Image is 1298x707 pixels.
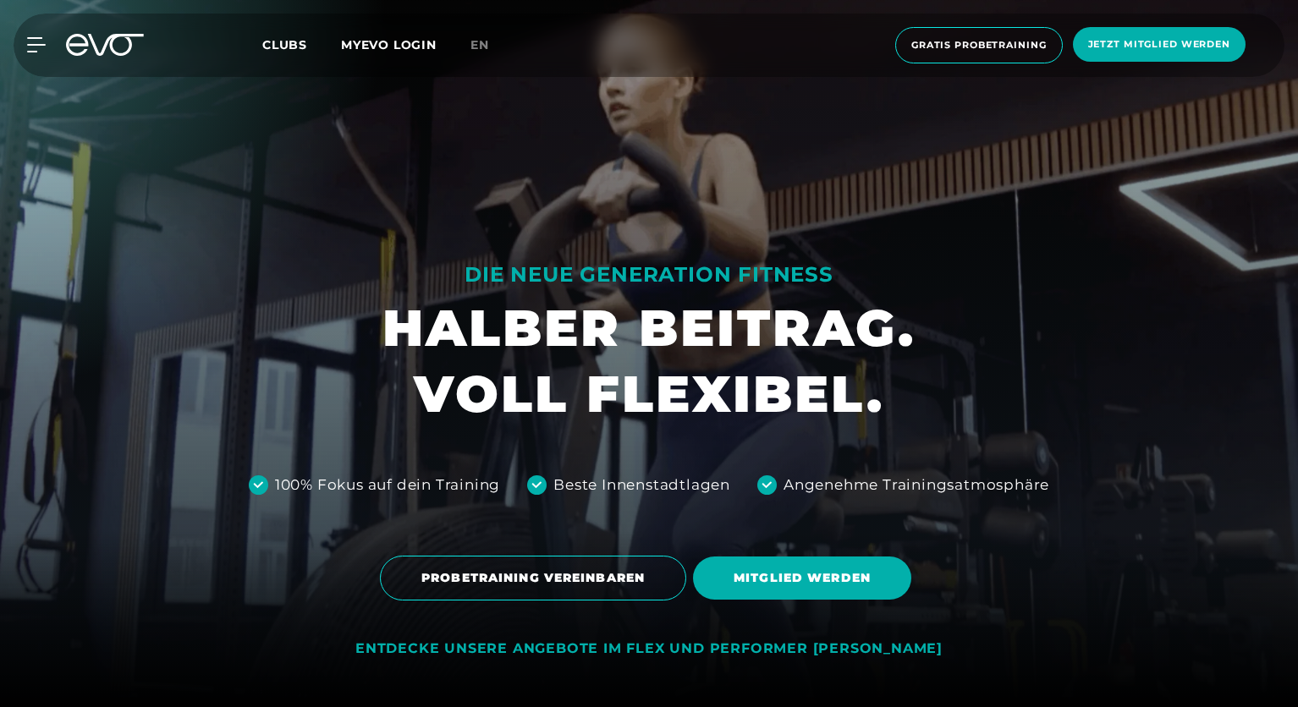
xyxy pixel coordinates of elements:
[380,543,693,613] a: PROBETRAINING VEREINBAREN
[382,295,916,427] h1: HALBER BEITRAG. VOLL FLEXIBEL.
[470,37,489,52] span: en
[693,544,918,612] a: MITGLIED WERDEN
[341,37,437,52] a: MYEVO LOGIN
[275,474,500,496] div: 100% Fokus auf dein Training
[421,569,645,587] span: PROBETRAINING VEREINBAREN
[911,38,1047,52] span: Gratis Probetraining
[262,37,307,52] span: Clubs
[1068,27,1251,63] a: Jetzt Mitglied werden
[890,27,1068,63] a: Gratis Probetraining
[1088,37,1230,52] span: Jetzt Mitglied werden
[784,474,1049,496] div: Angenehme Trainingsatmosphäre
[734,569,871,587] span: MITGLIED WERDEN
[382,261,916,288] div: DIE NEUE GENERATION FITNESS
[470,36,509,55] a: en
[553,474,730,496] div: Beste Innenstadtlagen
[355,640,943,658] div: ENTDECKE UNSERE ANGEBOTE IM FLEX UND PERFORMER [PERSON_NAME]
[262,36,341,52] a: Clubs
